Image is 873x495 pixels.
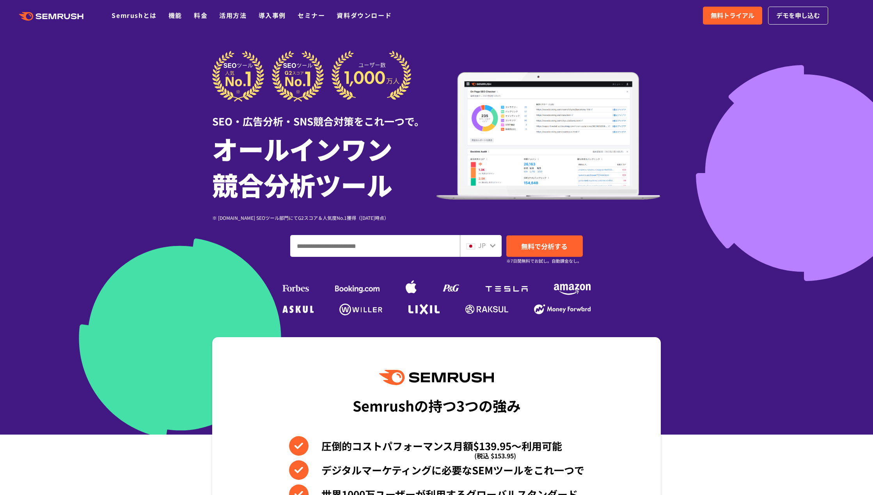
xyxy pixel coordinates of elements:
span: 無料で分析する [521,241,568,251]
div: Semrushの持つ3つの強み [353,391,521,420]
a: 料金 [194,11,208,20]
input: ドメイン、キーワードまたはURLを入力してください [291,235,460,256]
li: 圧倒的コストパフォーマンス月額$139.95〜利用可能 [289,436,584,456]
div: ※ [DOMAIN_NAME] SEOツール部門にてG2スコア＆人気度No.1獲得（[DATE]時点） [212,214,436,221]
h1: オールインワン 競合分析ツール [212,131,436,202]
span: 無料トライアル [711,11,754,21]
small: ※7日間無料でお試し。自動課金なし。 [506,257,582,265]
a: 資料ダウンロード [337,11,392,20]
img: Semrush [379,370,494,385]
li: デジタルマーケティングに必要なSEMツールをこれ一つで [289,460,584,480]
a: Semrushとは [112,11,156,20]
a: 機能 [169,11,182,20]
a: 導入事例 [259,11,286,20]
a: 無料で分析する [506,235,583,257]
span: デモを申し込む [776,11,820,21]
a: セミナー [298,11,325,20]
span: JP [478,240,486,250]
span: (税込 $153.95) [474,446,516,465]
div: SEO・広告分析・SNS競合対策をこれ一つで。 [212,102,436,129]
a: 無料トライアル [703,7,762,25]
a: デモを申し込む [768,7,828,25]
a: 活用方法 [219,11,247,20]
